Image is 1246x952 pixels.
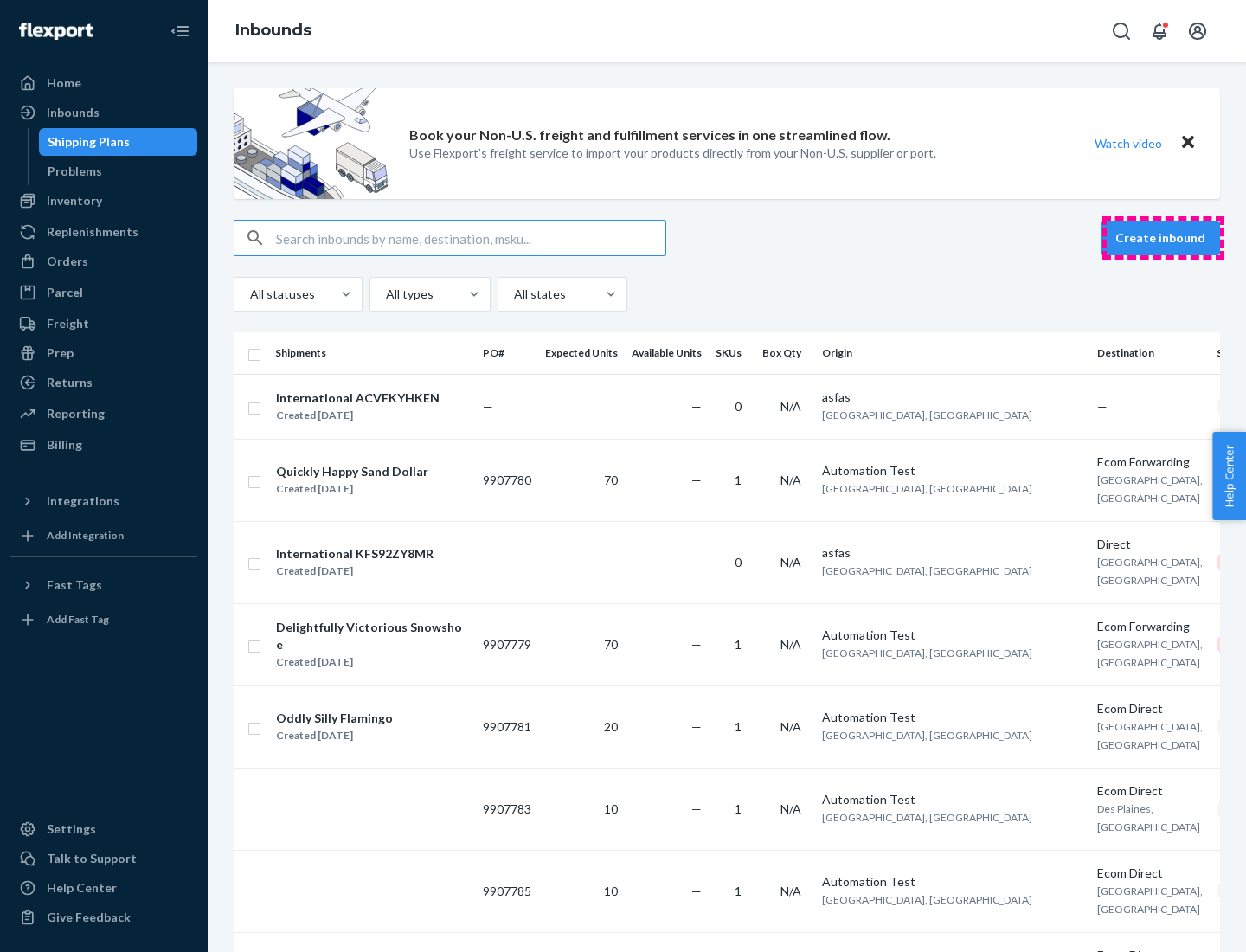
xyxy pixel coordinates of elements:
[1097,618,1203,635] div: Ecom Forwarding
[691,637,702,652] span: —
[10,99,197,126] a: Inbounds
[822,873,1083,891] div: Automation Test
[625,332,709,374] th: Available Units
[822,544,1083,562] div: asfas
[409,125,890,145] p: Book your Non-U.S. freight and fulfillment services in one streamlined flow.
[822,791,1083,808] div: Automation Test
[483,555,493,569] span: —
[47,879,117,897] div: Help Center
[1142,14,1177,48] button: Open notifications
[1083,131,1173,156] button: Watch video
[276,727,393,744] div: Created [DATE]
[512,286,514,303] input: All states
[1180,14,1215,48] button: Open account menu
[1097,453,1203,471] div: Ecom Forwarding
[735,399,742,414] span: 0
[248,286,250,303] input: All statuses
[276,221,665,255] input: Search inbounds by name, destination, msku...
[822,893,1032,906] span: [GEOGRAPHIC_DATA], [GEOGRAPHIC_DATA]
[163,14,197,48] button: Close Navigation
[47,223,138,241] div: Replenishments
[604,473,618,487] span: 70
[1097,638,1203,669] span: [GEOGRAPHIC_DATA], [GEOGRAPHIC_DATA]
[384,286,386,303] input: All types
[47,192,102,209] div: Inventory
[822,462,1083,479] div: Automation Test
[780,555,801,569] span: N/A
[815,332,1090,374] th: Origin
[1097,536,1203,553] div: Direct
[47,492,119,510] div: Integrations
[10,400,197,428] a: Reporting
[476,603,538,685] td: 9907779
[10,431,197,459] a: Billing
[10,904,197,931] button: Give Feedback
[691,555,702,569] span: —
[735,555,742,569] span: 0
[47,850,137,867] div: Talk to Support
[1097,802,1200,833] span: Des Plaines, [GEOGRAPHIC_DATA]
[10,69,197,97] a: Home
[822,482,1032,495] span: [GEOGRAPHIC_DATA], [GEOGRAPHIC_DATA]
[780,719,801,734] span: N/A
[822,564,1032,577] span: [GEOGRAPHIC_DATA], [GEOGRAPHIC_DATA]
[780,884,801,898] span: N/A
[780,801,801,816] span: N/A
[268,332,476,374] th: Shipments
[822,627,1083,644] div: Automation Test
[822,646,1032,659] span: [GEOGRAPHIC_DATA], [GEOGRAPHIC_DATA]
[47,374,93,391] div: Returns
[476,685,538,768] td: 9907781
[10,279,197,306] a: Parcel
[10,874,197,902] a: Help Center
[822,729,1032,742] span: [GEOGRAPHIC_DATA], [GEOGRAPHIC_DATA]
[1177,131,1199,156] button: Close
[709,332,755,374] th: SKUs
[735,473,742,487] span: 1
[1101,221,1220,255] button: Create inbound
[47,909,131,926] div: Give Feedback
[10,339,197,367] a: Prep
[1104,14,1139,48] button: Open Search Box
[822,709,1083,726] div: Automation Test
[39,128,198,156] a: Shipping Plans
[822,811,1032,824] span: [GEOGRAPHIC_DATA], [GEOGRAPHIC_DATA]
[780,637,801,652] span: N/A
[10,310,197,338] a: Freight
[47,820,96,838] div: Settings
[604,719,618,734] span: 20
[538,332,625,374] th: Expected Units
[276,389,440,407] div: International ACVFKYHKEN
[276,653,468,671] div: Created [DATE]
[47,253,88,270] div: Orders
[47,612,109,627] div: Add Fast Tag
[691,719,702,734] span: —
[1097,556,1203,587] span: [GEOGRAPHIC_DATA], [GEOGRAPHIC_DATA]
[10,487,197,515] button: Integrations
[48,133,130,151] div: Shipping Plans
[10,369,197,396] a: Returns
[10,248,197,275] a: Orders
[10,606,197,634] a: Add Fast Tag
[1090,332,1210,374] th: Destination
[235,21,311,40] a: Inbounds
[735,884,742,898] span: 1
[47,576,102,594] div: Fast Tags
[476,332,538,374] th: PO#
[780,399,801,414] span: N/A
[47,436,82,453] div: Billing
[276,563,434,580] div: Created [DATE]
[822,408,1032,421] span: [GEOGRAPHIC_DATA], [GEOGRAPHIC_DATA]
[47,528,124,543] div: Add Integration
[10,571,197,599] button: Fast Tags
[47,74,81,92] div: Home
[604,637,618,652] span: 70
[691,801,702,816] span: —
[276,545,434,563] div: International KFS92ZY8MR
[1212,432,1246,520] button: Help Center
[735,719,742,734] span: 1
[604,801,618,816] span: 10
[47,284,83,301] div: Parcel
[39,158,198,185] a: Problems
